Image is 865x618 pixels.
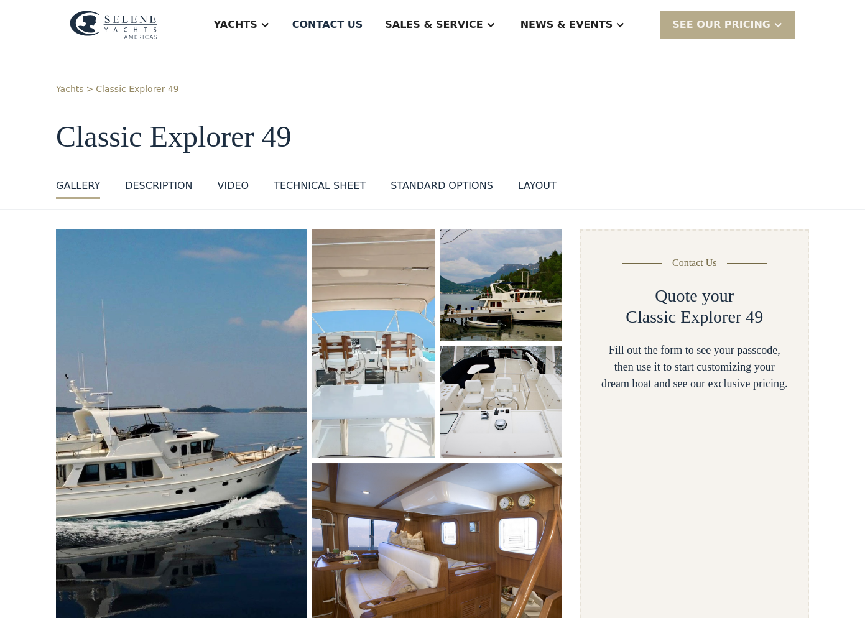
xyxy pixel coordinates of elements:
a: DESCRIPTION [125,178,192,199]
div: VIDEO [217,178,249,193]
img: 50 foot motor yacht [440,229,563,341]
div: DESCRIPTION [125,178,192,193]
a: open lightbox [440,229,563,341]
div: Technical sheet [274,178,366,193]
div: News & EVENTS [520,17,613,32]
div: Yachts [214,17,257,32]
div: Sales & Service [385,17,483,32]
h1: Classic Explorer 49 [56,121,809,154]
div: Fill out the form to see your passcode, then use it to start customizing your dream boat and see ... [601,342,788,392]
div: GALLERY [56,178,100,193]
a: open lightbox [440,346,563,458]
a: open lightbox [312,229,435,458]
div: Contact US [292,17,363,32]
a: GALLERY [56,178,100,199]
h2: Quote your [655,285,734,307]
a: layout [518,178,557,199]
h2: Classic Explorer 49 [626,307,763,328]
div: standard options [391,178,493,193]
div: layout [518,178,557,193]
div: Contact Us [672,256,717,270]
a: Classic Explorer 49 [96,83,178,96]
a: Technical sheet [274,178,366,199]
a: VIDEO [217,178,249,199]
img: logo [70,11,157,39]
div: > [86,83,94,96]
a: Yachts [56,83,84,96]
div: SEE Our Pricing [672,17,770,32]
div: SEE Our Pricing [660,11,795,38]
img: 50 foot motor yacht [440,346,563,458]
a: standard options [391,178,493,199]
